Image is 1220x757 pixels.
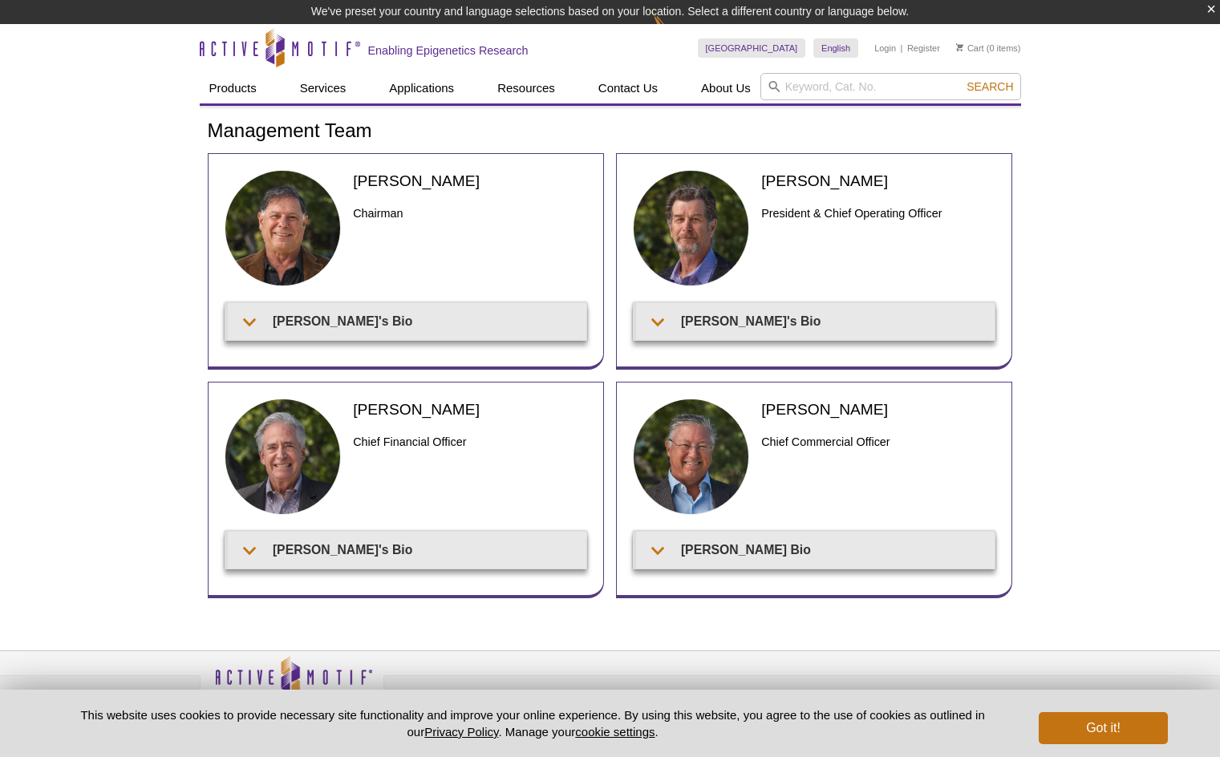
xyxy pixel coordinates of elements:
span: Search [967,80,1013,93]
table: Click to Verify - This site chose Symantec SSL for secure e-commerce and confidential communicati... [841,679,962,714]
img: Joe Fernandez headshot [225,170,342,287]
img: Ted DeFrank headshot [633,170,750,287]
a: Contact Us [589,73,667,103]
a: About Us [691,73,760,103]
summary: [PERSON_NAME] Bio [636,532,995,568]
img: Your Cart [956,43,963,51]
img: Change Here [653,12,695,50]
a: [GEOGRAPHIC_DATA] [698,38,806,58]
h2: [PERSON_NAME] [353,170,586,192]
a: Cart [956,43,984,54]
a: English [813,38,858,58]
a: Applications [379,73,464,103]
p: This website uses cookies to provide necessary site functionality and improve your online experie... [53,706,1013,740]
a: Login [874,43,896,54]
img: Fritz Eibel headshot [633,399,750,516]
a: Register [907,43,940,54]
li: | [901,38,903,58]
h1: Management Team [208,120,1013,144]
h3: Chief Financial Officer [353,432,586,451]
h2: [PERSON_NAME] [353,399,586,420]
img: Active Motif, [200,651,384,716]
a: Resources [488,73,565,103]
h2: [PERSON_NAME] [761,170,995,192]
summary: [PERSON_NAME]'s Bio [636,303,995,339]
input: Keyword, Cat. No. [760,73,1021,100]
h3: President & Chief Operating Officer [761,204,995,223]
img: Patrick Yount headshot [225,399,342,516]
a: Privacy Policy [424,725,498,739]
button: Got it! [1039,712,1167,744]
li: (0 items) [956,38,1021,58]
a: Services [290,73,356,103]
button: cookie settings [575,725,655,739]
h2: [PERSON_NAME] [761,399,995,420]
h2: Enabling Epigenetics Research [368,43,529,58]
button: Search [962,79,1018,94]
h3: Chairman [353,204,586,223]
summary: [PERSON_NAME]'s Bio [228,532,586,568]
a: Products [200,73,266,103]
h3: Chief Commercial Officer [761,432,995,451]
summary: [PERSON_NAME]'s Bio [228,303,586,339]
